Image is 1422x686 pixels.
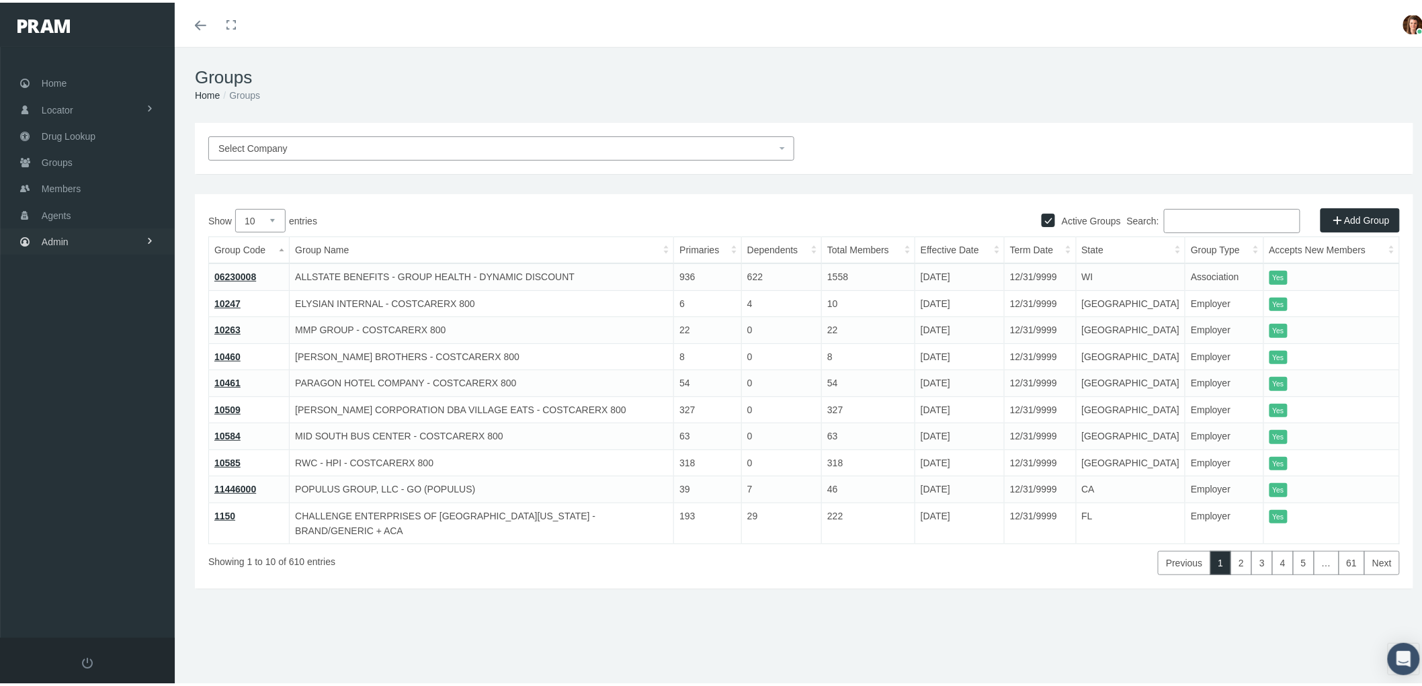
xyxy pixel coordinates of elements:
[1185,474,1263,501] td: Employer
[1269,374,1288,388] itemstyle: Yes
[674,368,742,394] td: 54
[1388,640,1420,673] div: Open Intercom Messenger
[822,261,915,288] td: 1558
[1263,234,1399,261] th: Accepts New Members: activate to sort column ascending
[1314,548,1339,572] a: …
[1230,548,1252,572] a: 2
[915,341,1005,368] td: [DATE]
[741,288,821,314] td: 4
[1004,261,1076,288] td: 12/31/9999
[1339,548,1366,572] a: 61
[1076,447,1185,474] td: [GEOGRAPHIC_DATA]
[42,147,73,173] span: Groups
[1269,321,1288,335] itemstyle: Yes
[1004,288,1076,314] td: 12/31/9999
[741,341,821,368] td: 0
[1076,368,1185,394] td: [GEOGRAPHIC_DATA]
[1185,421,1263,447] td: Employer
[290,288,674,314] td: ELYSIAN INTERNAL - COSTCARERX 800
[195,65,1413,85] h1: Groups
[17,17,70,30] img: PRAM_20_x_78.png
[741,394,821,421] td: 0
[42,200,71,226] span: Agents
[741,474,821,501] td: 7
[1269,480,1288,495] itemstyle: Yes
[741,447,821,474] td: 0
[915,314,1005,341] td: [DATE]
[674,341,742,368] td: 8
[1269,268,1288,282] itemstyle: Yes
[214,269,256,280] a: 06230008
[1321,206,1400,230] a: Add Group
[741,500,821,541] td: 29
[822,234,915,261] th: Total Members: activate to sort column ascending
[214,349,241,359] a: 10460
[674,234,742,261] th: Primaries: activate to sort column ascending
[674,447,742,474] td: 318
[915,421,1005,447] td: [DATE]
[214,481,256,492] a: 11446000
[1076,394,1185,421] td: [GEOGRAPHIC_DATA]
[822,341,915,368] td: 8
[42,68,67,93] span: Home
[674,500,742,541] td: 193
[822,421,915,447] td: 63
[1076,500,1185,541] td: FL
[290,314,674,341] td: MMP GROUP - COSTCARERX 800
[1076,288,1185,314] td: [GEOGRAPHIC_DATA]
[290,341,674,368] td: [PERSON_NAME] BROTHERS - COSTCARERX 800
[915,234,1005,261] th: Effective Date: activate to sort column ascending
[1164,206,1300,230] input: Search:
[1076,261,1185,288] td: WI
[822,474,915,501] td: 46
[1185,288,1263,314] td: Employer
[741,421,821,447] td: 0
[1076,474,1185,501] td: CA
[1185,368,1263,394] td: Employer
[915,261,1005,288] td: [DATE]
[1185,500,1263,541] td: Employer
[214,402,241,413] a: 10509
[1210,548,1232,572] a: 1
[1364,548,1400,572] a: Next
[209,234,290,261] th: Group Code: activate to sort column descending
[235,206,286,230] select: Showentries
[1004,421,1076,447] td: 12/31/9999
[208,206,804,230] label: Show entries
[1076,234,1185,261] th: State: activate to sort column ascending
[290,447,674,474] td: RWC - HPI - COSTCARERX 800
[1076,341,1185,368] td: [GEOGRAPHIC_DATA]
[214,375,241,386] a: 10461
[1004,447,1076,474] td: 12/31/9999
[195,87,220,98] a: Home
[1272,548,1294,572] a: 4
[674,474,742,501] td: 39
[290,234,674,261] th: Group Name: activate to sort column ascending
[1185,261,1263,288] td: Association
[822,500,915,541] td: 222
[1158,548,1210,572] a: Previous
[915,500,1005,541] td: [DATE]
[290,500,674,541] td: CHALLENGE ENTERPRISES OF [GEOGRAPHIC_DATA][US_STATE] - BRAND/GENERIC + ACA
[42,173,81,199] span: Members
[1004,394,1076,421] td: 12/31/9999
[220,85,260,100] li: Groups
[1076,314,1185,341] td: [GEOGRAPHIC_DATA]
[1004,341,1076,368] td: 12/31/9999
[214,296,241,306] a: 10247
[290,261,674,288] td: ALLSTATE BENEFITS - GROUP HEALTH - DYNAMIC DISCOUNT
[674,421,742,447] td: 63
[1269,348,1288,362] itemstyle: Yes
[1269,401,1288,415] itemstyle: Yes
[1055,211,1121,226] label: Active Groups
[214,322,241,333] a: 10263
[915,474,1005,501] td: [DATE]
[1185,341,1263,368] td: Employer
[1269,507,1288,521] itemstyle: Yes
[1127,206,1300,230] label: Search:
[1185,447,1263,474] td: Employer
[1004,314,1076,341] td: 12/31/9999
[1076,421,1185,447] td: [GEOGRAPHIC_DATA]
[915,368,1005,394] td: [DATE]
[214,508,235,519] a: 1150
